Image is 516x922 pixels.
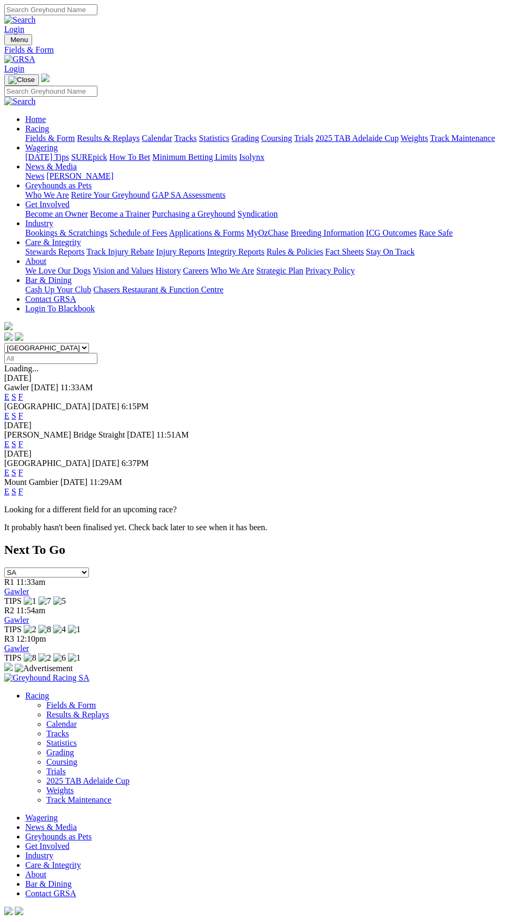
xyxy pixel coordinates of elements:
[25,304,95,313] a: Login To Blackbook
[90,478,122,487] span: 11:29AM
[4,596,22,605] span: TIPS
[38,653,51,663] img: 2
[4,15,36,25] img: Search
[430,134,495,143] a: Track Maintenance
[127,430,154,439] span: [DATE]
[4,449,512,459] div: [DATE]
[25,813,58,822] a: Wagering
[25,238,81,247] a: Care & Integrity
[4,430,125,439] span: [PERSON_NAME] Bridge Straight
[46,701,96,710] a: Fields & Form
[25,190,69,199] a: Who We Are
[4,45,512,55] a: Fields & Form
[4,505,512,514] p: Looking for a different field for an upcoming race?
[53,596,66,606] img: 5
[92,459,120,468] span: [DATE]
[25,134,75,143] a: Fields & Form
[155,266,181,275] a: History
[4,332,13,341] img: facebook.svg
[25,200,70,209] a: Get Involved
[15,332,23,341] img: twitter.svg
[122,459,149,468] span: 6:37PM
[12,392,16,401] a: S
[16,634,46,643] span: 12:10pm
[25,851,53,860] a: Industry
[77,134,140,143] a: Results & Replays
[25,257,46,266] a: About
[25,247,84,256] a: Stewards Reports
[183,266,209,275] a: Careers
[25,181,92,190] a: Greyhounds as Pets
[25,691,49,700] a: Racing
[46,767,66,776] a: Trials
[305,266,355,275] a: Privacy Policy
[15,907,23,915] img: twitter.svg
[256,266,303,275] a: Strategic Plan
[15,664,73,673] img: Advertisement
[237,209,277,218] a: Syndication
[4,74,39,86] button: Toggle navigation
[46,757,77,766] a: Coursing
[86,247,154,256] a: Track Injury Rebate
[261,134,292,143] a: Coursing
[366,228,416,237] a: ICG Outcomes
[4,663,13,671] img: 15187_Greyhounds_GreysPlayCentral_Resize_SA_WebsiteBanner_300x115_2025.jpg
[4,411,9,420] a: E
[4,392,9,401] a: E
[169,228,244,237] a: Applications & Forms
[4,523,267,532] partial: It probably hasn't been finalised yet. Check back later to see when it has been.
[25,889,76,898] a: Contact GRSA
[401,134,428,143] a: Weights
[38,596,51,606] img: 7
[31,383,58,392] span: [DATE]
[46,720,77,728] a: Calendar
[53,625,66,634] img: 4
[4,364,38,373] span: Loading...
[25,153,512,162] div: Wagering
[315,134,399,143] a: 2025 TAB Adelaide Cup
[12,440,16,449] a: S
[174,134,197,143] a: Tracks
[25,171,44,180] a: News
[207,247,264,256] a: Integrity Reports
[291,228,364,237] a: Breeding Information
[25,209,88,218] a: Become an Owner
[93,266,153,275] a: Vision and Values
[46,786,74,795] a: Weights
[24,625,36,634] img: 2
[18,440,23,449] a: F
[4,373,512,383] div: [DATE]
[156,430,189,439] span: 11:51AM
[4,34,32,45] button: Toggle navigation
[4,353,97,364] input: Select date
[4,577,14,586] span: R1
[18,487,23,496] a: F
[25,228,107,237] a: Bookings & Scratchings
[25,124,49,133] a: Racing
[25,266,512,276] div: About
[46,748,74,757] a: Grading
[25,860,81,869] a: Care & Integrity
[266,247,323,256] a: Rules & Policies
[4,402,90,411] span: [GEOGRAPHIC_DATA]
[8,76,35,84] img: Close
[18,411,23,420] a: F
[25,228,512,238] div: Industry
[4,615,29,624] a: Gawler
[25,276,72,285] a: Bar & Dining
[11,36,28,44] span: Menu
[110,153,151,161] a: How To Bet
[46,776,130,785] a: 2025 TAB Adelaide Cup
[25,842,70,850] a: Get Involved
[4,907,13,915] img: facebook.svg
[232,134,259,143] a: Grading
[12,468,16,477] a: S
[25,879,72,888] a: Bar & Dining
[4,322,13,330] img: logo-grsa-white.png
[4,421,512,430] div: [DATE]
[25,219,53,228] a: Industry
[25,153,69,161] a: [DATE] Tips
[18,392,23,401] a: F
[25,190,512,200] div: Greyhounds as Pets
